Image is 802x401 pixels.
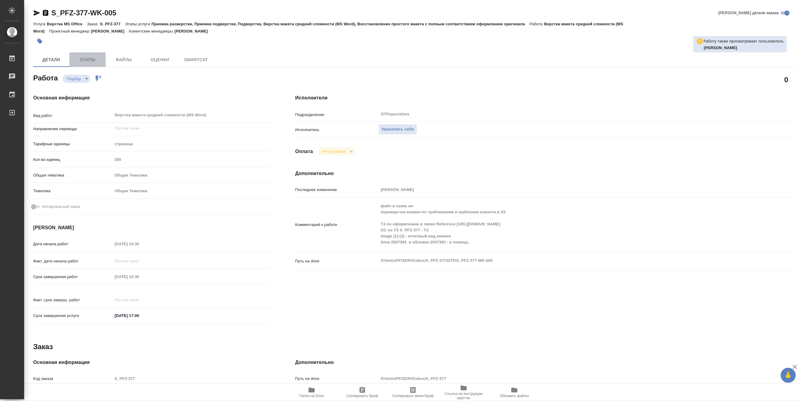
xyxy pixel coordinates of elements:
[286,384,337,401] button: Папка на Drive
[62,75,90,83] div: Подбор
[704,38,784,44] p: Работу также просматривает пользователь
[145,56,174,64] span: Оценки
[100,22,125,26] p: S_PFZ-377
[781,368,796,383] button: 🙏
[33,22,47,26] p: Услуга
[113,155,271,164] input: Пустое поле
[299,394,324,398] span: Папка на Drive
[33,35,46,48] button: Добавить тэг
[113,374,271,383] input: Пустое поле
[379,185,754,194] input: Пустое поле
[33,9,40,17] button: Скопировать ссылку для ЯМессенджера
[295,170,795,177] h4: Дополнительно
[113,139,271,149] div: страница
[704,45,784,51] p: Заборова Александра
[783,369,794,382] span: 🙏
[500,394,529,398] span: Обновить файлы
[73,56,102,64] span: Этапы
[379,255,754,266] textarea: /Clients/PFIZER/Orders/S_PFZ-377/DTP/S_PFZ-377-WK-005
[321,149,348,154] button: Не оплачена
[379,124,417,135] button: Назначить себя
[42,9,49,17] button: Скопировать ссылку
[113,170,271,180] div: Общая Тематика
[33,224,271,231] h4: [PERSON_NAME]
[33,297,113,303] p: Факт. срок заверш. работ
[295,127,379,133] p: Исполнитель
[33,141,113,147] p: Тарифные единицы
[33,376,113,382] p: Код заказа
[379,374,754,383] input: Пустое поле
[87,22,100,26] p: Заказ:
[704,45,737,50] b: [PERSON_NAME]
[489,384,540,401] button: Обновить файлы
[33,313,113,319] p: Срок завершения услуги
[33,188,113,194] p: Тематика
[33,258,113,264] p: Факт. дата начала работ
[129,29,174,33] p: Клиентские менеджеры
[113,186,271,196] div: Общая Тематика
[151,22,530,26] p: Приемка разверстки, Приемка подверстки, Подверстка, Верстка макета средней сложности (MS Word), В...
[337,384,388,401] button: Скопировать бриф
[295,112,379,118] p: Подразделение
[392,394,434,398] span: Скопировать мини-бриф
[382,126,414,133] span: Назначить себя
[125,22,151,26] p: Этапы услуги
[295,148,313,155] h4: Оплата
[65,76,83,81] button: Подбор
[47,22,87,26] p: Верстка MS Office
[295,187,379,193] p: Последнее изменение
[442,392,485,400] span: Ссылка на инструкции верстки
[379,201,754,247] textarea: файл в папке ин переверстка книжки по требованиям и шаблонам клиента в А5 ТЗ по оформлению в папк...
[113,311,165,320] input: ✎ Введи что-нибудь
[33,157,113,163] p: Кол-во единиц
[33,126,113,132] p: Направление перевода
[174,29,212,33] p: [PERSON_NAME]
[33,342,53,352] h2: Заказ
[49,29,91,33] p: Проектный менеджер
[719,10,779,16] span: [PERSON_NAME] детали заказа
[114,125,257,132] input: Пустое поле
[346,394,378,398] span: Скопировать бриф
[295,222,379,228] p: Комментарий к работе
[438,384,489,401] button: Ссылка на инструкции верстки
[295,376,379,382] p: Путь на drive
[33,172,113,178] p: Общая тематика
[33,113,113,119] p: Вид работ
[113,257,165,265] input: Пустое поле
[182,56,211,64] span: SmartCat
[113,296,165,304] input: Пустое поле
[530,22,544,26] p: Работа
[91,29,129,33] p: [PERSON_NAME]
[51,9,116,17] a: S_PFZ-377-WK-005
[33,72,58,83] h2: Работа
[33,359,271,366] h4: Основная информация
[295,94,795,102] h4: Исполнители
[388,384,438,401] button: Скопировать мини-бриф
[113,272,165,281] input: Пустое поле
[37,56,66,64] span: Детали
[33,241,113,247] p: Дата начала работ
[113,240,165,248] input: Пустое поле
[318,147,355,155] div: Подбор
[784,74,788,85] h2: 0
[33,274,113,280] p: Срок завершения работ
[295,359,795,366] h4: Дополнительно
[109,56,138,64] span: Файлы
[295,258,379,264] p: Путь на drive
[42,204,80,210] span: Нотариальный заказ
[33,94,271,102] h4: Основная информация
